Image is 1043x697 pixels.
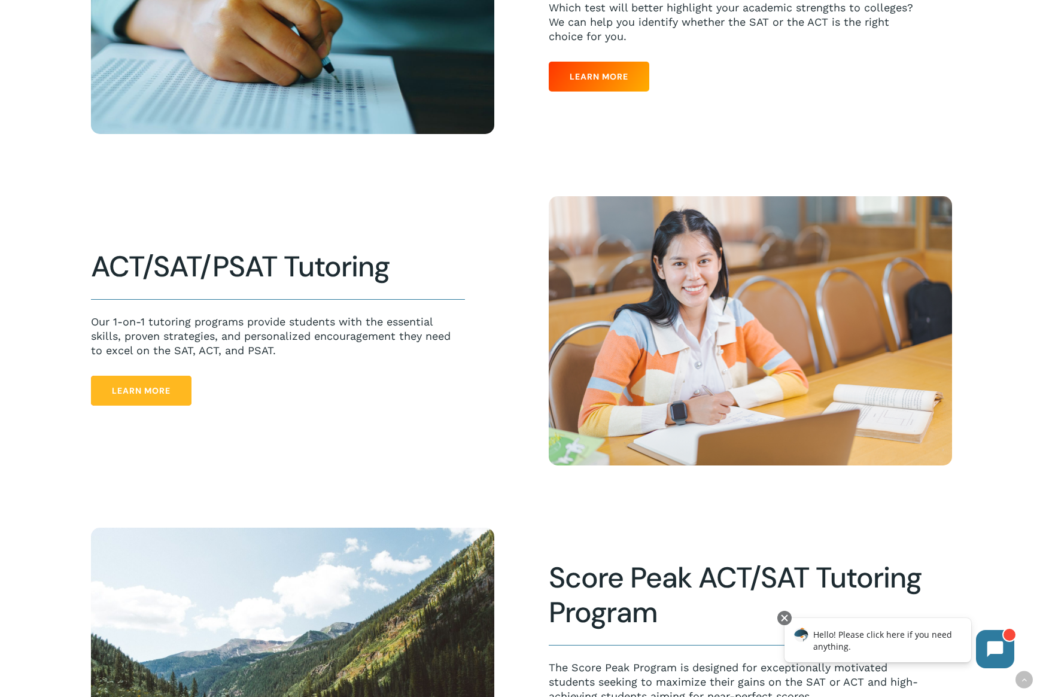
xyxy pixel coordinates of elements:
[570,71,628,83] span: Learn More
[91,315,465,358] p: Our 1-on-1 tutoring programs provide students with the essential skills, proven strategies, and p...
[549,561,923,630] h2: Score Peak ACT/SAT Tutoring Program
[91,249,465,284] h2: ACT/SAT/PSAT Tutoring
[772,608,1026,680] iframe: Chatbot
[549,196,953,465] img: Happy Students 6
[549,62,649,92] a: Learn More
[549,1,923,44] p: Which test will better highlight your academic strengths to colleges? We can help you identify wh...
[91,376,191,406] a: Learn More
[112,385,171,397] span: Learn More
